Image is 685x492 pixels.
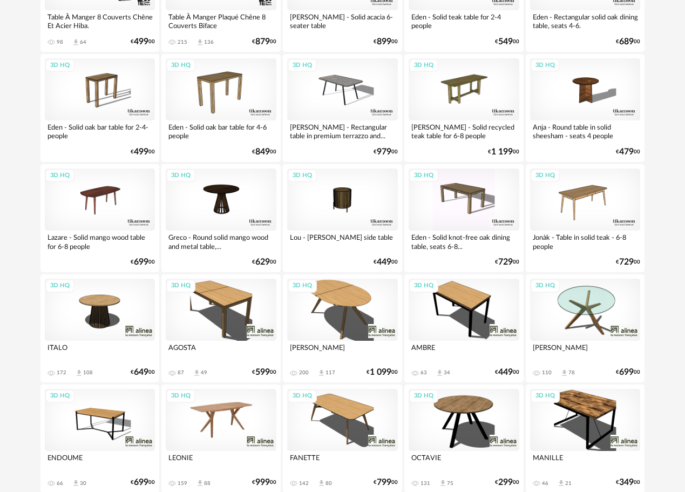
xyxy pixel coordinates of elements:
div: 21 [565,480,572,487]
a: 3D HQ AMBRE 63 Download icon 34 €44900 [404,274,524,382]
div: [PERSON_NAME] - Solid acacia 6-seater table [287,10,398,32]
span: Download icon [75,369,83,377]
span: 449 [377,259,391,266]
div: 80 [325,480,332,487]
div: € 00 [252,259,276,266]
div: 3D HQ [531,169,560,183]
div: 30 [80,480,86,487]
a: 3D HQ [PERSON_NAME] 200 Download icon 117 €1 09900 [283,274,402,382]
a: 3D HQ Lou - [PERSON_NAME] side table €44900 [283,164,402,272]
div: 3D HQ [45,59,74,72]
div: Eden - Solid oak bar table for 2-4-people [45,120,155,142]
div: 3D HQ [409,59,438,72]
div: 3D HQ [166,59,195,72]
div: € 00 [495,38,519,45]
a: 3D HQ Eden - Solid knot-free oak dining table, seats 6-8... €72900 [404,164,524,272]
div: 87 [178,369,184,376]
div: € 00 [374,38,398,45]
div: € 00 [367,369,398,376]
span: 979 [377,149,391,156]
span: Download icon [196,38,204,46]
div: € 00 [252,369,276,376]
a: 3D HQ AGOSTA 87 Download icon 49 €59900 [161,274,281,382]
div: € 00 [252,479,276,486]
span: 499 [134,149,148,156]
span: 449 [498,369,513,376]
div: € 00 [131,149,155,156]
div: 110 [542,369,552,376]
span: 1 199 [491,149,513,156]
span: 299 [498,479,513,486]
div: OCTAVIE [409,451,519,473]
span: 879 [255,38,270,45]
div: € 00 [495,369,519,376]
span: Download icon [72,479,80,487]
span: 849 [255,149,270,156]
div: [PERSON_NAME] - Solid recycled teak table for 6-8 people [409,120,519,142]
div: € 00 [616,369,640,376]
div: Lazare - Solid mango wood table for 6-8 people [45,231,155,252]
div: 142 [299,480,309,487]
div: ITALO [45,341,155,362]
span: Download icon [317,479,325,487]
div: Jonàk - Table in solid teak - 6-8 people [530,231,641,252]
span: 479 [619,149,634,156]
span: 699 [619,369,634,376]
div: 49 [201,369,207,376]
span: 629 [255,259,270,266]
div: 136 [204,39,214,45]
span: 599 [255,369,270,376]
div: € 00 [374,479,398,486]
div: 3D HQ [45,279,74,293]
span: 699 [134,479,148,486]
div: 3D HQ [45,389,74,403]
div: € 00 [252,38,276,45]
div: 3D HQ [531,59,560,72]
div: 159 [178,480,187,487]
div: Eden - Rectangular solid oak dining table, seats 4-6. [530,10,641,32]
div: € 00 [495,479,519,486]
div: 3D HQ [531,279,560,293]
div: Lou - [PERSON_NAME] side table [287,231,398,252]
div: € 00 [374,259,398,266]
div: € 00 [252,149,276,156]
span: 689 [619,38,634,45]
div: € 00 [131,369,155,376]
div: Eden - Solid knot-free oak dining table, seats 6-8... [409,231,519,252]
span: 349 [619,479,634,486]
div: AMBRE [409,341,519,362]
div: 3D HQ [288,389,317,403]
div: € 00 [131,259,155,266]
div: 3D HQ [45,169,74,183]
a: 3D HQ Eden - Solid oak bar table for 4-6 people €84900 [161,54,281,162]
div: Eden - Solid oak bar table for 4-6 people [166,120,276,142]
div: 34 [444,369,450,376]
div: 66 [57,480,63,487]
div: Anja - Round table in solid sheesham - seats 4 people [530,120,641,142]
div: Greco - Round solid mango wood and metal table,... [166,231,276,252]
div: 131 [421,480,430,487]
div: 88 [204,480,211,487]
div: € 00 [131,479,155,486]
div: 108 [83,369,93,376]
span: 499 [134,38,148,45]
div: 3D HQ [166,279,195,293]
div: € 00 [131,38,155,45]
div: 75 [447,480,453,487]
span: Download icon [557,479,565,487]
div: 200 [299,369,309,376]
a: 3D HQ Lazare - Solid mango wood table for 6-8 people €69900 [40,164,160,272]
div: 3D HQ [409,389,438,403]
div: 3D HQ [288,59,317,72]
div: 215 [178,39,187,45]
div: 46 [542,480,548,487]
div: 3D HQ [166,169,195,183]
div: 63 [421,369,427,376]
div: € 00 [616,479,640,486]
div: 64 [80,39,86,45]
span: 729 [498,259,513,266]
div: € 00 [616,38,640,45]
div: Table À Manger Plaqué Chêne 8 Couverts Biface [166,10,276,32]
div: 3D HQ [531,389,560,403]
a: 3D HQ Jonàk - Table in solid teak - 6-8 people €72900 [526,164,645,272]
